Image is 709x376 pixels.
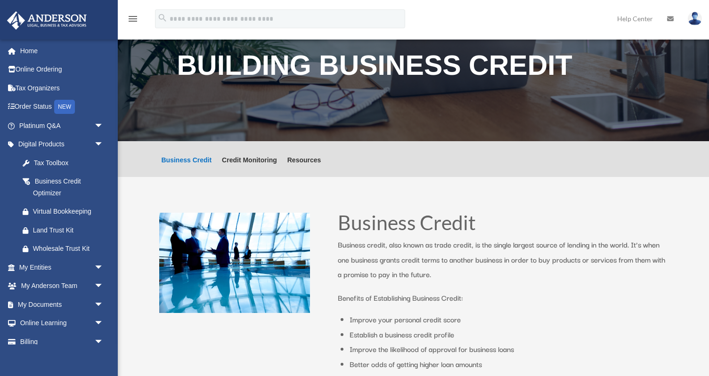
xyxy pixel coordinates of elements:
a: Order StatusNEW [7,97,118,117]
img: Anderson Advisors Platinum Portal [4,11,90,30]
li: Establish a business credit profile [350,327,668,342]
p: Business credit, also known as trade credit, is the single largest source of lending in the world... [338,237,668,290]
span: arrow_drop_down [94,332,113,352]
a: menu [127,16,139,24]
a: Online Ordering [7,60,118,79]
span: arrow_drop_down [94,258,113,277]
div: Business Credit Optimizer [33,176,101,199]
p: Benefits of Establishing Business Credit: [338,290,668,305]
span: arrow_drop_down [94,116,113,136]
a: My Entitiesarrow_drop_down [7,258,118,277]
div: Virtual Bookkeeping [33,206,106,217]
a: Online Learningarrow_drop_down [7,314,118,333]
a: Credit Monitoring [222,157,277,177]
a: Virtual Bookkeeping [13,202,118,221]
a: Platinum Q&Aarrow_drop_down [7,116,118,135]
a: Land Trust Kit [13,221,118,240]
img: User Pic [688,12,702,25]
a: My Anderson Teamarrow_drop_down [7,277,118,296]
a: Billingarrow_drop_down [7,332,118,351]
a: My Documentsarrow_drop_down [7,295,118,314]
li: Improve the likelihood of approval for business loans [350,342,668,357]
span: arrow_drop_down [94,295,113,314]
div: Land Trust Kit [33,224,106,236]
a: Home [7,41,118,60]
a: Business Credit [162,157,212,177]
a: Tax Toolbox [13,153,118,172]
li: Better odds of getting higher loan amounts [350,357,668,372]
div: Wholesale Trust Kit [33,243,106,255]
a: Wholesale Trust Kit [13,240,118,258]
a: Tax Organizers [7,79,118,97]
div: Tax Toolbox [33,157,106,169]
h1: Business Credit [338,213,668,238]
a: Resources [287,157,321,177]
h1: Building Business Credit [177,52,650,84]
span: arrow_drop_down [94,314,113,333]
li: Improve your personal credit score [350,312,668,327]
i: search [157,13,168,23]
a: Business Credit Optimizer [13,172,113,202]
div: NEW [54,100,75,114]
span: arrow_drop_down [94,277,113,296]
img: business people talking in office [159,213,310,313]
span: arrow_drop_down [94,135,113,154]
a: Digital Productsarrow_drop_down [7,135,118,154]
i: menu [127,13,139,24]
